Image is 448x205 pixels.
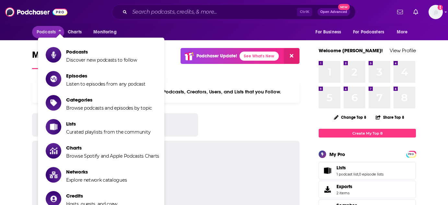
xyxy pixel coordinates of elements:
a: Welcome [PERSON_NAME]! [319,47,383,54]
span: Discover new podcasts to follow [66,57,137,63]
span: Networks [66,169,127,175]
span: My Feed [32,49,66,64]
span: , [358,172,359,176]
button: open menu [89,26,125,38]
div: My Pro [329,151,345,157]
span: Episodes [66,73,146,79]
span: Lists [319,162,416,179]
button: Show profile menu [429,5,443,19]
a: PRO [407,151,415,156]
span: Charts [68,28,82,37]
a: Lists [321,166,334,175]
span: Open Advanced [320,10,347,14]
button: open menu [392,26,416,38]
button: Open AdvancedNew [317,8,350,16]
span: Podcasts [66,49,137,55]
button: open menu [311,26,349,38]
button: Change Top 8 [330,113,370,121]
a: Create My Top 8 [319,129,416,138]
a: View Profile [390,47,416,54]
span: Exports [336,184,352,189]
span: For Podcasters [353,28,384,37]
span: New [338,4,350,10]
div: Your personalized Feed is curated based on the Podcasts, Creators, Users, and Lists that you Follow. [32,81,300,103]
a: Show notifications dropdown [395,6,406,18]
span: Ctrl K [297,8,312,16]
div: Search podcasts, credits, & more... [112,5,356,19]
span: Credits [66,193,117,199]
span: Explore network catalogues [66,177,127,183]
span: Exports [321,185,334,194]
button: close menu [32,26,64,38]
a: 1 podcast list [336,172,358,176]
input: Search podcasts, credits, & more... [130,7,297,17]
span: Curated playlists from the community [66,129,150,135]
span: Monitoring [93,28,116,37]
span: Logged in as scottb4744 [429,5,443,19]
span: Lists [336,165,346,171]
img: Podchaser - Follow, Share and Rate Podcasts [5,6,67,18]
span: 2 items [336,191,352,195]
span: PRO [407,152,415,157]
a: Exports [319,181,416,198]
a: Charts [64,26,86,38]
button: open menu [349,26,394,38]
a: My Feed [32,49,66,69]
a: See What's New [240,52,279,61]
span: More [397,28,408,37]
svg: Add a profile image [438,5,443,10]
span: Browse podcasts and episodes by topic [66,105,152,111]
a: 0 episode lists [359,172,383,176]
span: Charts [66,145,159,151]
button: Share Top 8 [375,111,405,124]
span: Podcasts [37,28,56,37]
img: User Profile [429,5,443,19]
span: For Business [315,28,341,37]
a: Lists [336,165,383,171]
a: Show notifications dropdown [411,6,421,18]
p: Podchaser Update! [196,53,237,59]
span: Categories [66,97,152,103]
span: Listen to episodes from any podcast [66,81,146,87]
span: Lists [66,121,150,127]
span: Browse Spotify and Apple Podcasts Charts [66,153,159,159]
